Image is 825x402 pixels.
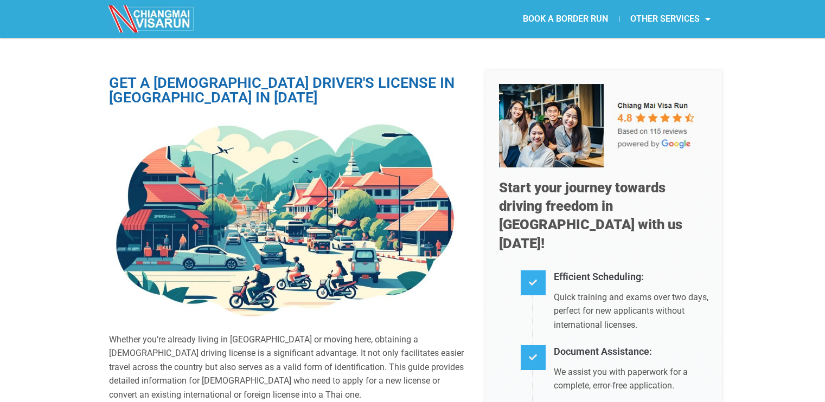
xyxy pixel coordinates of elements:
p: Whether you’re already living in [GEOGRAPHIC_DATA] or moving here, obtaining a [DEMOGRAPHIC_DATA]... [109,333,469,402]
nav: Menu [412,7,721,31]
h1: GET A [DEMOGRAPHIC_DATA] DRIVER'S LICENSE IN [GEOGRAPHIC_DATA] IN [DATE] [109,76,469,105]
p: We assist you with paperwork for a complete, error-free application. [554,365,708,393]
p: Quick training and exams over two days, perfect for new applicants without international licenses. [554,290,708,332]
span: Start your journey towards driving freedom in [GEOGRAPHIC_DATA] with us [DATE]! [499,179,682,251]
a: OTHER SERVICES [619,7,721,31]
h4: Efficient Scheduling: [554,269,708,285]
h4: Document Assistance: [554,344,708,360]
a: BOOK A BORDER RUN [512,7,619,31]
img: Our 5-star team [499,84,708,167]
